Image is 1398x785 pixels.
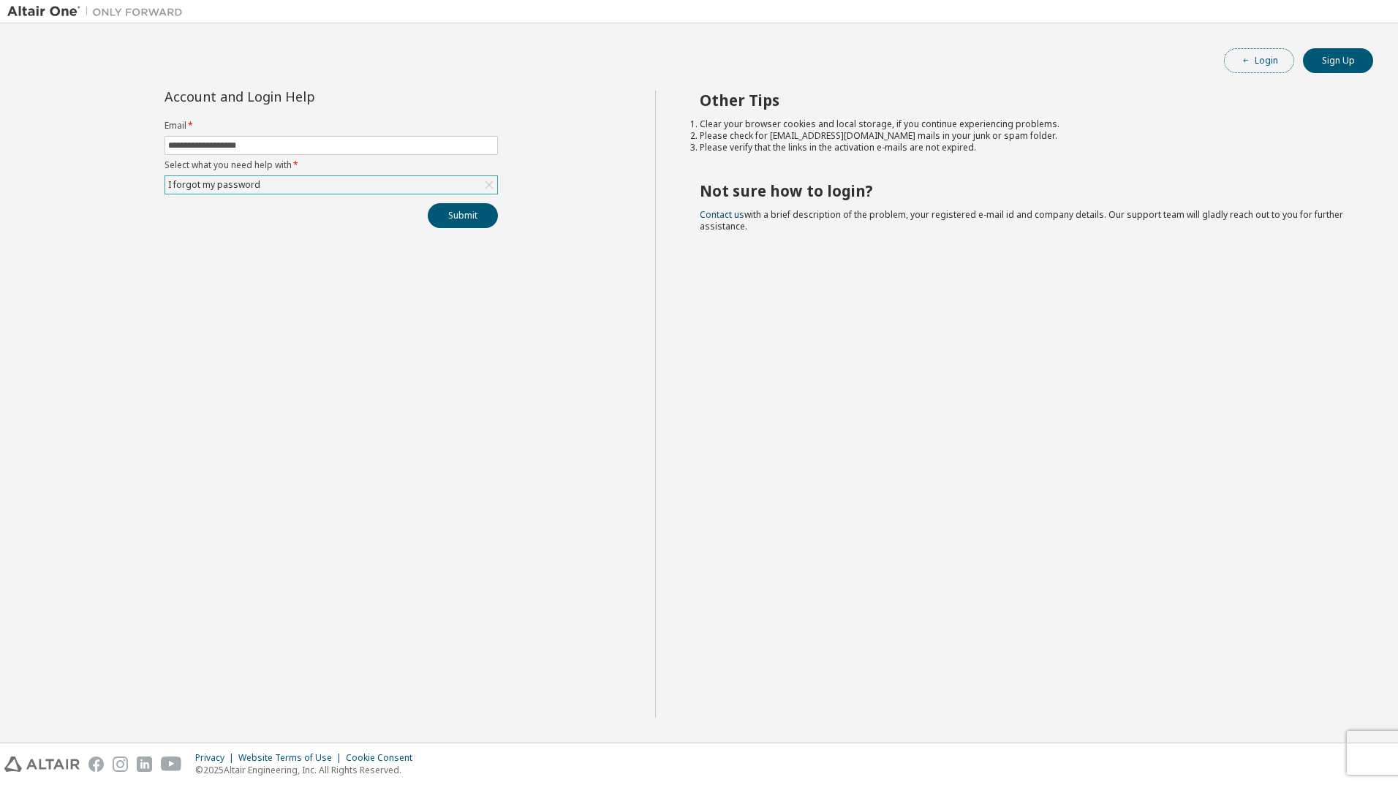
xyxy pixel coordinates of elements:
img: altair_logo.svg [4,756,80,772]
label: Email [165,120,498,132]
li: Please verify that the links in the activation e-mails are not expired. [700,142,1348,153]
img: Altair One [7,4,190,19]
li: Clear your browser cookies and local storage, if you continue experiencing problems. [700,118,1348,130]
div: Website Terms of Use [238,752,346,764]
button: Submit [428,203,498,228]
div: Account and Login Help [165,91,431,102]
a: Contact us [700,208,744,221]
div: I forgot my password [166,177,262,193]
button: Sign Up [1303,48,1373,73]
div: Cookie Consent [346,752,421,764]
span: with a brief description of the problem, your registered e-mail id and company details. Our suppo... [700,208,1343,232]
li: Please check for [EMAIL_ADDRESS][DOMAIN_NAME] mails in your junk or spam folder. [700,130,1348,142]
label: Select what you need help with [165,159,498,171]
img: facebook.svg [88,756,104,772]
p: © 2025 Altair Engineering, Inc. All Rights Reserved. [195,764,421,776]
h2: Other Tips [700,91,1348,110]
h2: Not sure how to login? [700,181,1348,200]
button: Login [1224,48,1294,73]
div: I forgot my password [165,176,497,194]
img: youtube.svg [161,756,182,772]
img: instagram.svg [113,756,128,772]
img: linkedin.svg [137,756,152,772]
div: Privacy [195,752,238,764]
